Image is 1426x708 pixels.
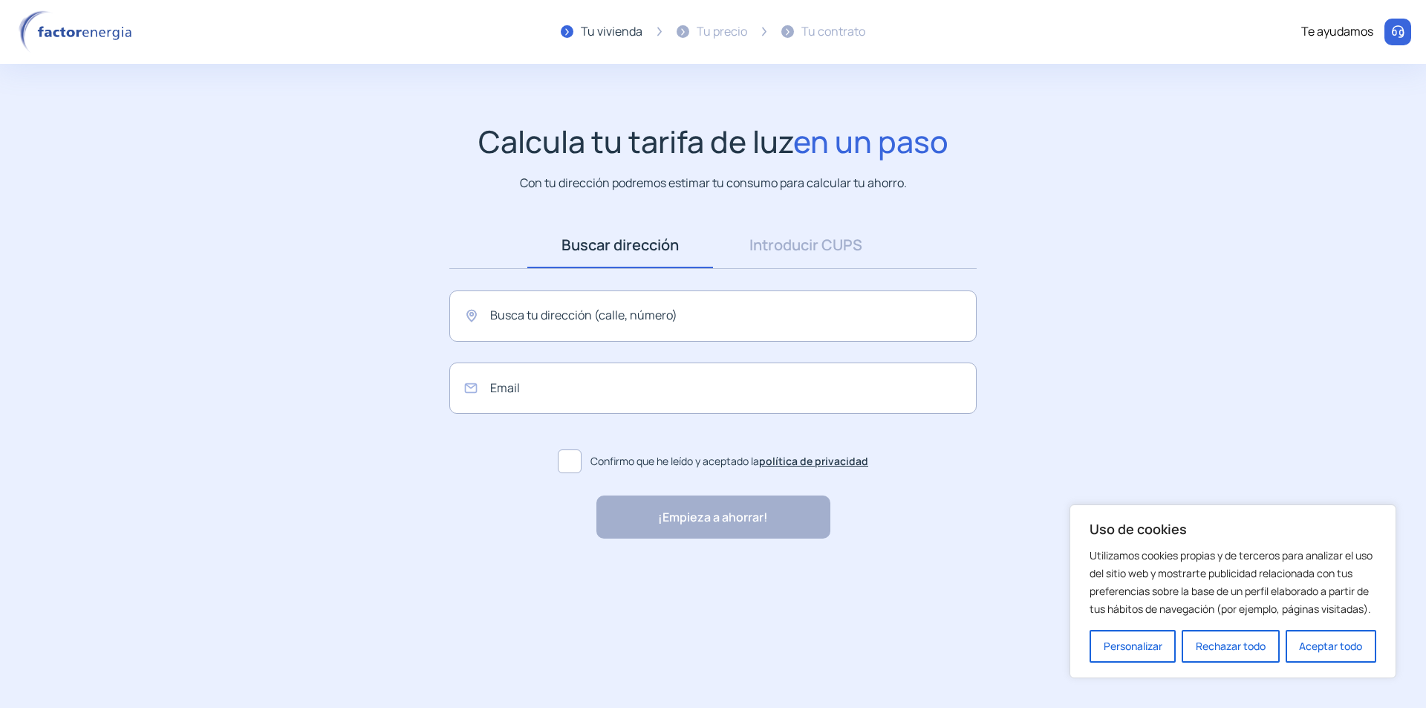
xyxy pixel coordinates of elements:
h1: Calcula tu tarifa de luz [478,123,948,160]
a: política de privacidad [759,454,868,468]
button: Aceptar todo [1286,630,1376,663]
img: llamar [1390,25,1405,39]
a: Buscar dirección [527,222,713,268]
p: Uso de cookies [1090,520,1376,538]
button: Rechazar todo [1182,630,1279,663]
div: Tu contrato [801,22,865,42]
div: Tu vivienda [581,22,642,42]
p: Con tu dirección podremos estimar tu consumo para calcular tu ahorro. [520,174,907,192]
div: Te ayudamos [1301,22,1373,42]
a: Introducir CUPS [713,222,899,268]
div: Uso de cookies [1069,504,1396,678]
img: logo factor [15,10,141,53]
span: Confirmo que he leído y aceptado la [590,453,868,470]
p: Utilizamos cookies propias y de terceros para analizar el uso del sitio web y mostrarte publicida... [1090,547,1376,618]
div: Tu precio [697,22,747,42]
button: Personalizar [1090,630,1176,663]
span: en un paso [793,120,948,162]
